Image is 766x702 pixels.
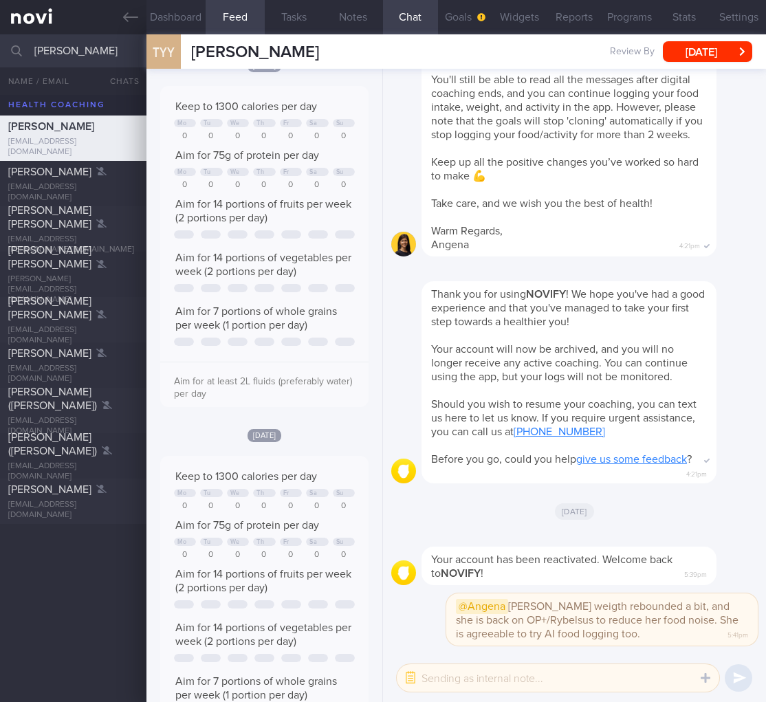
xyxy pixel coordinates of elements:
[8,245,91,270] span: [PERSON_NAME] [PERSON_NAME]
[336,168,344,176] div: Su
[431,239,469,250] span: Angena
[175,471,317,482] span: Keep to 1300 calories per day
[227,180,249,190] div: 0
[686,466,707,479] span: 4:21pm
[175,252,351,277] span: Aim for 14 portions of vegetables per week (2 portions per day)
[456,599,508,614] span: @Angena
[283,120,289,127] div: Fr
[8,432,97,457] span: [PERSON_NAME] ([PERSON_NAME])
[175,622,351,647] span: Aim for 14 portions of vegetables per week (2 portions per day)
[177,490,187,497] div: Mo
[230,538,240,546] div: We
[8,234,138,255] div: [EMAIL_ADDRESS][PERSON_NAME][DOMAIN_NAME]
[230,490,240,497] div: We
[431,198,653,209] span: Take care, and we wish you the best of health!
[514,426,605,437] a: [PHONE_NUMBER]
[204,538,210,546] div: Tu
[431,157,699,182] span: Keep up all the positive changes you’ve worked so hard to make 💪
[336,120,344,127] div: Su
[175,101,317,112] span: Keep to 1300 calories per day
[8,325,138,346] div: [EMAIL_ADDRESS][DOMAIN_NAME]
[8,121,94,132] span: [PERSON_NAME]
[191,44,319,61] span: [PERSON_NAME]
[306,501,328,512] div: 0
[177,120,187,127] div: Mo
[174,377,352,399] span: Aim for at least 2L fluids (preferably water) per day
[679,238,700,251] span: 4:21pm
[280,180,302,190] div: 0
[8,182,138,203] div: [EMAIL_ADDRESS][DOMAIN_NAME]
[256,538,264,546] div: Th
[283,168,289,176] div: Fr
[175,199,351,223] span: Aim for 14 portions of fruits per week (2 portions per day)
[256,490,264,497] div: Th
[8,205,91,230] span: [PERSON_NAME] [PERSON_NAME]
[309,120,317,127] div: Sa
[175,520,319,531] span: Aim for 75g of protein per day
[306,180,328,190] div: 0
[280,131,302,142] div: 0
[333,180,355,190] div: 0
[143,26,184,79] div: TYY
[204,490,210,497] div: Tu
[610,46,655,58] span: Review By
[256,120,264,127] div: Th
[91,67,146,95] button: Chats
[431,226,503,237] span: Warm Regards,
[174,550,196,560] div: 0
[8,500,138,520] div: [EMAIL_ADDRESS][DOMAIN_NAME]
[333,501,355,512] div: 0
[204,168,210,176] div: Tu
[253,180,275,190] div: 0
[555,503,594,520] span: [DATE]
[333,131,355,142] div: 0
[227,501,249,512] div: 0
[227,550,249,560] div: 0
[174,131,196,142] div: 0
[727,627,748,640] span: 5:41pm
[8,416,138,437] div: [EMAIL_ADDRESS][DOMAIN_NAME]
[175,569,351,593] span: Aim for 14 portions of fruits per week (2 portions per day)
[8,296,91,320] span: [PERSON_NAME] [PERSON_NAME]
[175,150,319,161] span: Aim for 75g of protein per day
[441,568,481,579] strong: NOVIFY
[431,399,697,437] span: Should you wish to resume your coaching, you can text us here to let us know. If you require urge...
[175,306,337,331] span: Aim for 7 portions of whole grains per week (1 portion per day)
[431,74,703,140] span: You'll still be able to read all the messages after digital coaching ends, and you can continue l...
[431,454,692,465] span: Before you go, could you help ?
[8,137,138,157] div: [EMAIL_ADDRESS][DOMAIN_NAME]
[200,131,222,142] div: 0
[8,484,91,495] span: [PERSON_NAME]
[309,168,317,176] div: Sa
[8,348,91,359] span: [PERSON_NAME]
[227,131,249,142] div: 0
[283,538,289,546] div: Fr
[253,501,275,512] div: 0
[663,41,752,62] button: [DATE]
[253,550,275,560] div: 0
[431,554,672,579] span: Your account has been reactivated. Welcome back to !
[8,364,138,384] div: [EMAIL_ADDRESS][DOMAIN_NAME]
[200,501,222,512] div: 0
[175,676,337,701] span: Aim for 7 portions of whole grains per week (1 portion per day)
[456,599,738,639] span: [PERSON_NAME] weigth rebounded a bit, and she is back on OP+/Rybelsus to reduce her food noise. S...
[174,180,196,190] div: 0
[280,550,302,560] div: 0
[333,550,355,560] div: 0
[253,131,275,142] div: 0
[336,538,344,546] div: Su
[8,461,138,482] div: [EMAIL_ADDRESS][DOMAIN_NAME]
[174,501,196,512] div: 0
[204,120,210,127] div: Tu
[309,490,317,497] div: Sa
[684,567,707,580] span: 5:39pm
[177,168,187,176] div: Mo
[230,168,240,176] div: We
[306,550,328,560] div: 0
[8,274,138,305] div: [PERSON_NAME][EMAIL_ADDRESS][DOMAIN_NAME]
[526,289,566,300] strong: NOVIFY
[309,538,317,546] div: Sa
[256,168,264,176] div: Th
[431,344,688,382] span: Your account will now be archived, and you will no longer receive any active coaching. You can co...
[200,550,222,560] div: 0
